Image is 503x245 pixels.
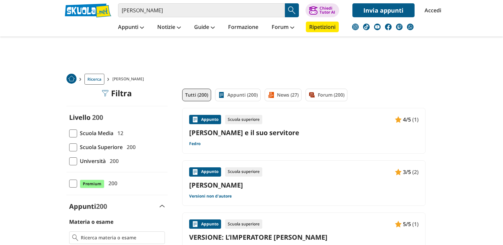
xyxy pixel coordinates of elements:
[66,74,76,84] img: Home
[182,89,211,101] a: Tutti (200)
[189,128,419,137] a: [PERSON_NAME] e il suo servitore
[192,169,198,175] img: Appunti contenuto
[403,115,411,124] span: 4/5
[270,22,296,34] a: Forum
[265,89,302,101] a: News (27)
[352,3,415,17] a: Invia appunti
[395,221,402,227] img: Appunti contenuto
[215,89,261,101] a: Appunti (200)
[363,24,370,30] img: tiktok
[319,6,335,14] div: Chiedi Tutor AI
[189,167,221,177] div: Appunto
[352,24,359,30] img: instagram
[107,157,119,165] span: 200
[395,116,402,123] img: Appunti contenuto
[69,202,107,211] label: Appunti
[403,220,411,228] span: 5/5
[77,129,113,137] span: Scuola Media
[309,92,315,98] img: Forum filtro contenuto
[412,220,419,228] span: (1)
[81,234,162,241] input: Ricerca materia o esame
[189,141,200,146] a: Fedro
[218,92,225,98] img: Appunti filtro contenuto
[72,234,78,241] img: Ricerca materia o esame
[84,74,104,85] a: Ricerca
[403,168,411,176] span: 3/5
[106,179,117,188] span: 200
[385,24,392,30] img: facebook
[116,22,146,34] a: Appunti
[192,221,198,227] img: Appunti contenuto
[306,22,339,32] a: Ripetizioni
[374,24,381,30] img: youtube
[395,169,402,175] img: Appunti contenuto
[412,115,419,124] span: (1)
[112,74,147,85] span: [PERSON_NAME]
[306,3,339,17] button: ChiediTutor AI
[407,24,414,30] img: WhatsApp
[160,205,165,207] img: Apri e chiudi sezione
[225,219,262,229] div: Scuola superiore
[225,115,262,124] div: Scuola superiore
[412,168,419,176] span: (2)
[189,219,221,229] div: Appunto
[96,202,107,211] span: 200
[189,115,221,124] div: Appunto
[189,194,232,199] a: Versioni non d'autore
[156,22,183,34] a: Notizie
[225,167,262,177] div: Scuola superiore
[192,22,216,34] a: Guide
[189,181,419,190] a: [PERSON_NAME]
[287,5,297,15] img: Cerca appunti, riassunti o versioni
[69,113,90,122] label: Livello
[425,3,439,17] a: Accedi
[396,24,403,30] img: twitch
[189,233,419,242] a: VERSIONE: L’IMPERATORE [PERSON_NAME]
[102,89,132,98] div: Filtra
[192,116,198,123] img: Appunti contenuto
[124,143,136,151] span: 200
[92,113,103,122] span: 200
[268,92,274,98] img: News filtro contenuto
[69,218,113,225] label: Materia o esame
[80,180,104,188] span: Premium
[226,22,260,34] a: Formazione
[77,157,106,165] span: Università
[285,3,299,17] button: Search Button
[115,129,123,137] span: 12
[77,143,123,151] span: Scuola Superiore
[118,3,285,17] input: Cerca appunti, riassunti o versioni
[66,74,76,85] a: Home
[306,89,347,101] a: Forum (200)
[102,90,108,97] img: Filtra filtri mobile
